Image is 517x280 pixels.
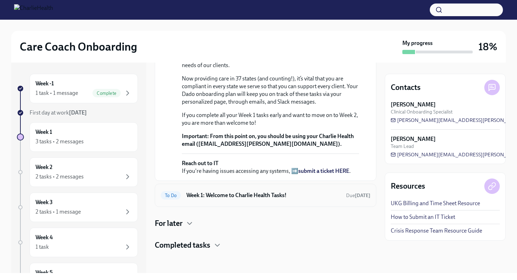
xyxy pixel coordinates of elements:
a: First day at work[DATE] [17,109,138,117]
h6: Week -1 [36,80,54,87]
h6: Week 4 [36,234,53,241]
div: For later [155,218,376,229]
h6: Week 3 [36,198,53,206]
h4: Resources [391,181,425,191]
span: Team Lead [391,143,414,150]
span: Complete [92,91,121,96]
a: How to Submit an IT Ticket [391,213,455,221]
div: 2 tasks • 2 messages [36,173,84,181]
div: 2 tasks • 1 message [36,208,81,216]
div: Completed tasks [155,240,376,250]
h2: Care Coach Onboarding [20,40,137,54]
h6: Week 5 [36,269,53,276]
strong: [DATE] [355,193,370,198]
h6: Week 2 [36,163,52,171]
a: Week 22 tasks • 2 messages [17,157,138,187]
p: Now providing care in 37 states (and counting!), it’s vital that you are compliant in every state... [182,75,359,106]
div: 1 task • 1 message [36,89,78,97]
a: UKG Billing and Time Sheet Resource [391,200,480,207]
a: Crisis Response Team Resource Guide [391,227,482,235]
div: 3 tasks • 2 messages [36,138,84,145]
span: Clinical Onboarding Specialist [391,109,453,115]
a: Week 13 tasks • 2 messages [17,122,138,152]
h4: Completed tasks [155,240,210,250]
strong: Important: [182,133,209,139]
a: Week 32 tasks • 1 message [17,193,138,222]
p: If you're having issues accessing any systems, ➡️ . [182,159,351,175]
div: 1 task [36,243,49,251]
a: To DoWeek 1: Welcome to Charlie Health Tasks!Due[DATE] [161,190,370,201]
h4: Contacts [391,82,421,93]
a: Week 41 task [17,228,138,257]
a: submit a ticket HERE [298,168,349,174]
h4: For later [155,218,183,229]
p: If you complete all your Week 1 tasks early and want to move on to Week 2, you are more than welc... [182,111,359,127]
span: To Do [161,193,181,198]
h6: Week 1: Welcome to Charlie Health Tasks! [186,191,340,199]
strong: From this point on, you should be using your Charlie Health email ([EMAIL_ADDRESS][PERSON_NAME][D... [182,133,354,147]
strong: [PERSON_NAME] [391,101,436,109]
h6: Week 1 [36,128,52,136]
h3: 18% [478,40,497,53]
a: Week -11 task • 1 messageComplete [17,74,138,103]
strong: [PERSON_NAME] [391,135,436,143]
span: First day at work [30,109,87,116]
img: CharlieHealth [14,4,53,15]
strong: [DATE] [69,109,87,116]
span: August 25th, 2025 10:00 [346,192,370,199]
strong: Reach out to IT [182,160,218,167]
strong: My progress [402,39,433,47]
span: Due [346,193,370,198]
